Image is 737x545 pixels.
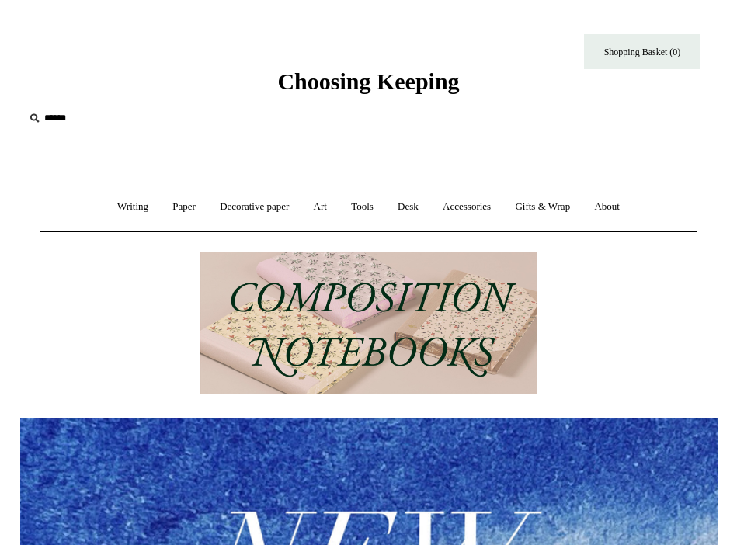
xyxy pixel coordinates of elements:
a: Tools [340,186,384,227]
span: Choosing Keeping [277,68,459,94]
a: Gifts & Wrap [504,186,581,227]
a: Shopping Basket (0) [584,34,700,69]
a: About [583,186,631,227]
img: 202302 Composition ledgers.jpg__PID:69722ee6-fa44-49dd-a067-31375e5d54ec [200,252,537,395]
a: Paper [162,186,207,227]
a: Writing [106,186,159,227]
a: Accessories [432,186,502,227]
a: Decorative paper [209,186,300,227]
a: Art [303,186,338,227]
a: Desk [387,186,429,227]
a: Choosing Keeping [277,81,459,92]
